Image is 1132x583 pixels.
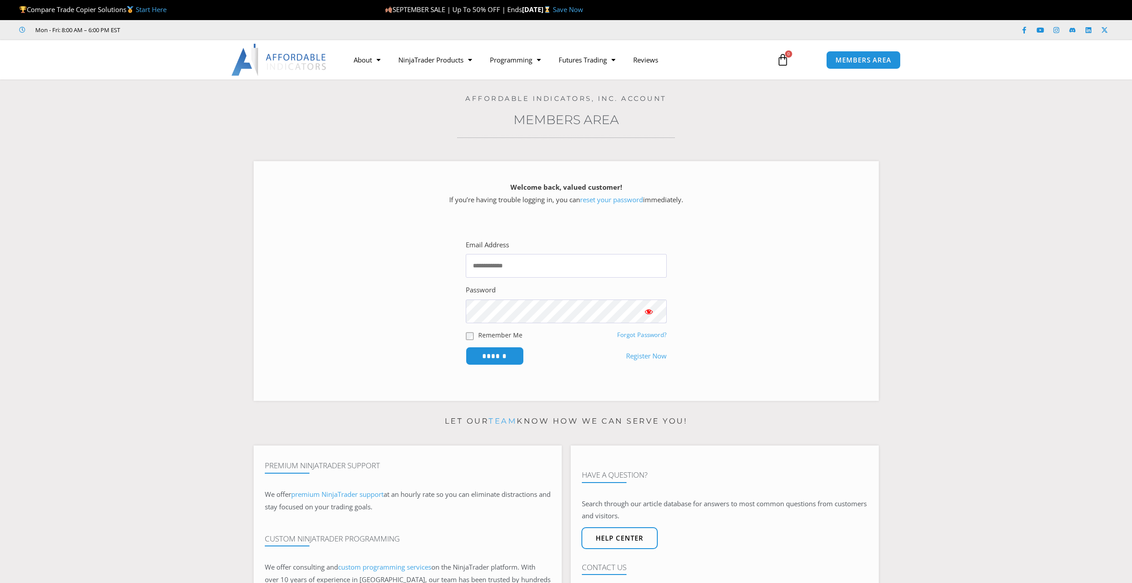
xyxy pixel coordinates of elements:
h4: Contact Us [582,563,868,572]
img: LogoAI [231,44,327,76]
span: We offer [265,490,291,499]
a: Members Area [514,112,619,127]
strong: Welcome back, valued customer! [510,183,622,192]
h4: Have A Question? [582,471,868,479]
p: If you’re having trouble logging in, you can immediately. [269,181,863,206]
a: Forgot Password? [617,331,667,339]
a: premium NinjaTrader support [291,490,384,499]
span: MEMBERS AREA [835,57,891,63]
label: Email Address [466,239,509,251]
a: reset your password [580,195,643,204]
a: Save Now [553,5,583,14]
a: Help center [581,527,658,549]
span: Compare Trade Copier Solutions [19,5,167,14]
h4: Custom NinjaTrader Programming [265,534,551,543]
a: team [489,416,517,425]
iframe: Customer reviews powered by Trustpilot [133,25,267,34]
nav: Menu [345,50,766,70]
img: 🏆 [20,6,26,13]
span: We offer consulting and [265,562,431,571]
p: Search through our article database for answers to most common questions from customers and visit... [582,498,868,523]
a: Affordable Indicators, Inc. Account [465,94,667,103]
span: Help center [596,535,643,541]
a: Futures Trading [550,50,624,70]
a: Reviews [624,50,667,70]
a: Start Here [136,5,167,14]
button: Show password [631,300,667,323]
img: 🥇 [127,6,134,13]
span: SEPTEMBER SALE | Up To 50% OFF | Ends [385,5,522,14]
label: Remember Me [478,330,522,340]
p: Let our know how we can serve you! [254,414,879,429]
img: ⌛ [544,6,551,13]
a: Register Now [626,350,667,362]
span: 0 [785,50,792,58]
a: 0 [763,47,802,73]
span: at an hourly rate so you can eliminate distractions and stay focused on your trading goals. [265,490,551,511]
a: Programming [481,50,550,70]
a: custom programming services [338,562,431,571]
h4: Premium NinjaTrader Support [265,461,551,470]
img: 🍂 [385,6,392,13]
a: NinjaTrader Products [389,50,481,70]
label: Password [466,284,496,296]
a: MEMBERS AREA [826,51,901,69]
strong: [DATE] [522,5,553,14]
span: Mon - Fri: 8:00 AM – 6:00 PM EST [33,25,120,35]
a: About [345,50,389,70]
